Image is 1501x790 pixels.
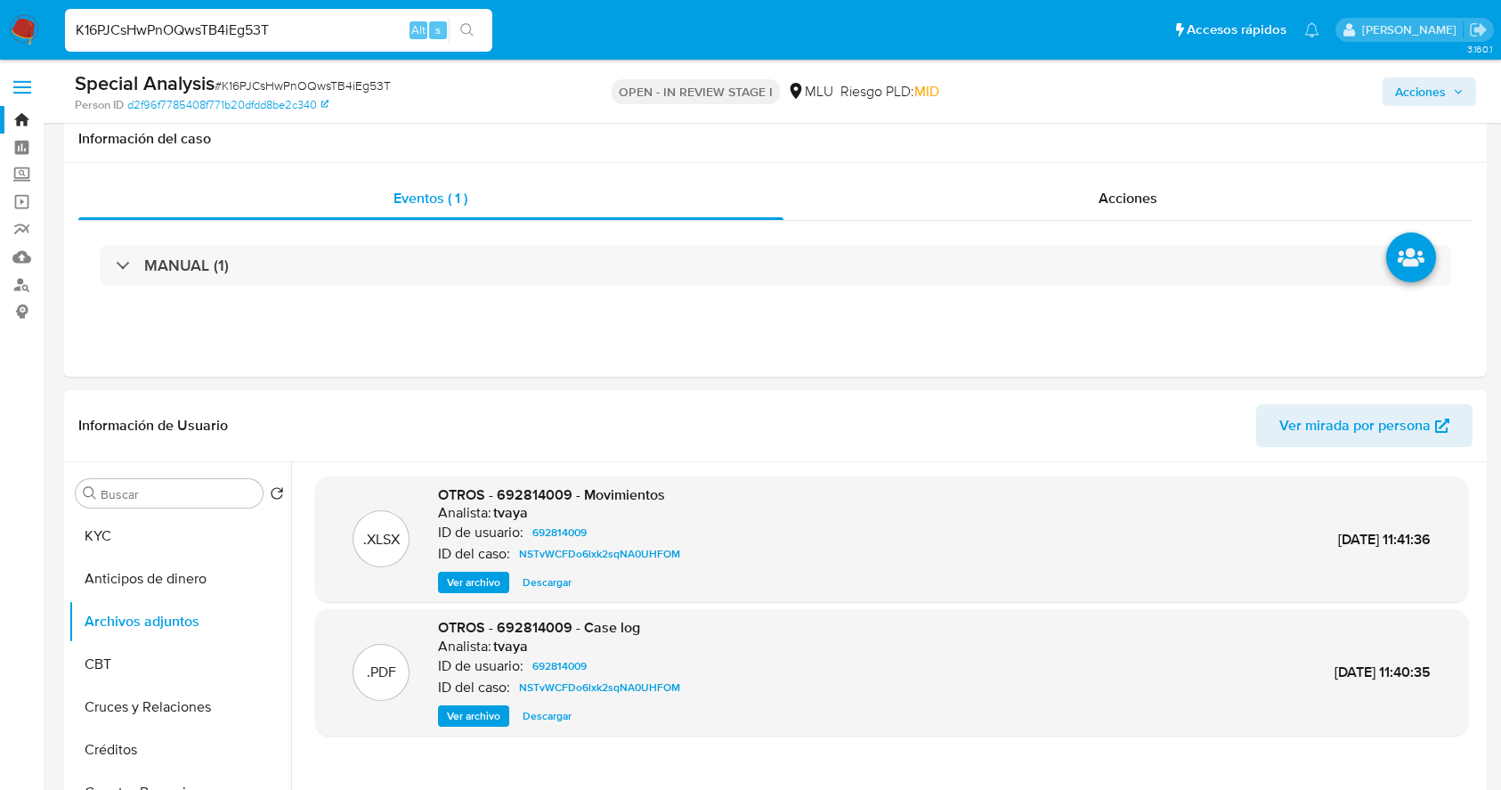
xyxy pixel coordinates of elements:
span: [DATE] 11:40:35 [1335,662,1431,682]
span: Descargar [523,707,572,725]
b: Person ID [75,97,124,113]
a: Notificaciones [1304,22,1319,37]
p: ID del caso: [438,545,510,563]
button: Ver archivo [438,572,509,593]
span: Ver archivo [447,707,500,725]
button: Créditos [69,729,291,771]
span: Alt [411,21,426,38]
b: Special Analysis [75,69,215,97]
a: NSTvWCFDo6lxk2sqNA0UHFOM [512,677,687,698]
p: Analista: [438,504,491,522]
a: d2f96f7785408f771b20dfdd8be2c340 [127,97,329,113]
button: search-icon [449,18,485,43]
span: Descargar [523,574,572,591]
p: .XLSX [363,530,400,550]
span: Eventos ( 1 ) [394,188,467,208]
span: MID [914,81,939,102]
p: ID del caso: [438,679,510,696]
span: Acciones [1395,77,1446,106]
p: ximena.felix@mercadolibre.com [1362,21,1463,38]
span: Accesos rápidos [1187,20,1286,39]
span: 692814009 [532,522,587,543]
span: # K16PJCsHwPnOQwsTB4iEg53T [215,77,391,94]
span: Acciones [1099,188,1157,208]
a: Salir [1469,20,1488,39]
h1: Información del caso [78,130,1473,148]
span: NSTvWCFDo6lxk2sqNA0UHFOM [519,677,680,698]
div: MANUAL (1) [100,245,1451,286]
button: Cruces y Relaciones [69,686,291,729]
button: Descargar [514,572,580,593]
button: Acciones [1383,77,1476,106]
div: MLU [787,82,833,102]
span: [DATE] 11:41:36 [1338,529,1431,550]
p: .PDF [367,663,396,682]
button: Descargar [514,705,580,727]
h6: tvaya [493,638,528,656]
h1: Información de Usuario [78,417,228,435]
button: Anticipos de dinero [69,558,291,600]
button: Volver al orden por defecto [270,486,284,506]
span: s [435,21,441,38]
span: NSTvWCFDo6lxk2sqNA0UHFOM [519,543,680,565]
p: OPEN - IN REVIEW STAGE I [612,79,780,104]
button: KYC [69,515,291,558]
p: Analista: [438,638,491,656]
a: 692814009 [525,522,594,543]
h3: MANUAL (1) [144,256,229,275]
p: ID de usuario: [438,524,523,542]
span: Riesgo PLD: [840,82,939,102]
button: Ver archivo [438,705,509,727]
a: NSTvWCFDo6lxk2sqNA0UHFOM [512,543,687,565]
span: 692814009 [532,656,587,677]
span: Ver mirada por persona [1279,404,1431,447]
input: Buscar usuario o caso... [65,19,492,42]
a: 692814009 [525,656,594,677]
p: ID de usuario: [438,657,523,675]
button: Ver mirada por persona [1256,404,1473,447]
span: Ver archivo [447,574,500,591]
span: OTROS - 692814009 - Movimientos [438,485,665,505]
button: CBT [69,643,291,686]
span: OTROS - 692814009 - Case log [438,617,640,638]
input: Buscar [101,486,256,502]
button: Archivos adjuntos [69,600,291,643]
h6: tvaya [493,504,528,522]
button: Buscar [83,486,97,501]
